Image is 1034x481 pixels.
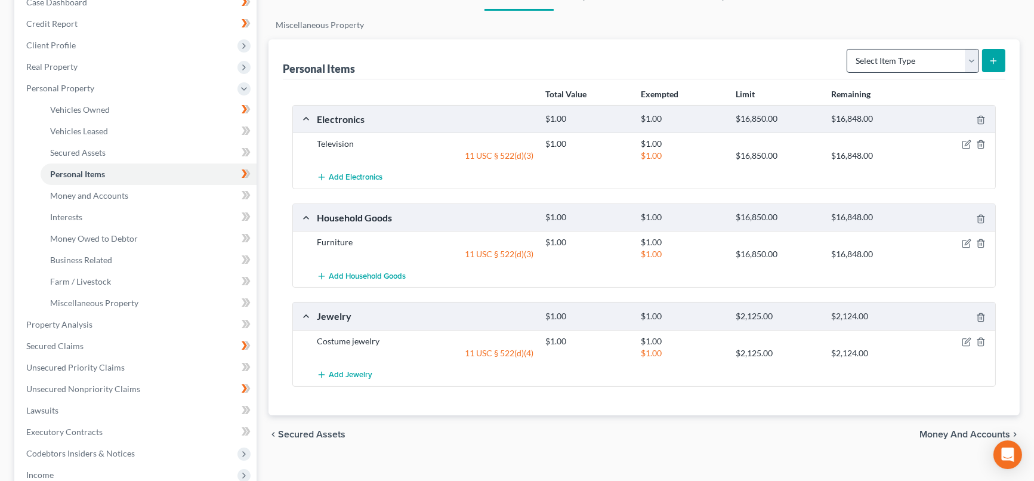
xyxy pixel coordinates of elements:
div: $16,850.00 [730,150,825,162]
button: chevron_left Secured Assets [268,430,345,439]
div: $1.00 [539,113,635,125]
div: $1.00 [635,347,730,359]
strong: Limit [736,89,755,99]
div: $1.00 [635,335,730,347]
span: Secured Claims [26,341,84,351]
span: Vehicles Leased [50,126,108,136]
span: Codebtors Insiders & Notices [26,448,135,458]
a: Money and Accounts [41,185,257,206]
div: $1.00 [539,138,635,150]
button: Add Electronics [317,166,382,189]
div: $1.00 [539,311,635,322]
span: Personal Property [26,83,94,93]
button: Add Jewelry [317,364,372,386]
div: $16,848.00 [825,150,921,162]
a: Farm / Livestock [41,271,257,292]
a: Unsecured Nonpriority Claims [17,378,257,400]
strong: Total Value [545,89,587,99]
a: Vehicles Owned [41,99,257,121]
span: Executory Contracts [26,427,103,437]
a: Credit Report [17,13,257,35]
div: Jewelry [311,310,539,322]
div: $2,125.00 [730,311,825,322]
button: Add Household Goods [317,265,406,287]
div: $1.00 [635,212,730,223]
div: $16,848.00 [825,248,921,260]
div: $1.00 [539,335,635,347]
span: Real Property [26,61,78,72]
span: Interests [50,212,82,222]
div: Open Intercom Messenger [993,440,1022,469]
span: Credit Report [26,18,78,29]
span: Add Household Goods [329,272,406,281]
span: Money and Accounts [50,190,128,201]
a: Unsecured Priority Claims [17,357,257,378]
div: Television [311,138,539,150]
div: $16,848.00 [825,212,921,223]
a: Secured Assets [41,142,257,164]
a: Lawsuits [17,400,257,421]
div: $1.00 [635,138,730,150]
a: Executory Contracts [17,421,257,443]
i: chevron_left [268,430,278,439]
div: $1.00 [539,236,635,248]
a: Vehicles Leased [41,121,257,142]
div: $1.00 [635,236,730,248]
span: Secured Assets [50,147,106,158]
a: Miscellaneous Property [268,11,371,39]
span: Business Related [50,255,112,265]
div: 11 USC § 522(d)(3) [311,150,539,162]
div: $16,850.00 [730,248,825,260]
a: Interests [41,206,257,228]
div: $2,124.00 [825,311,921,322]
span: Unsecured Nonpriority Claims [26,384,140,394]
span: Secured Assets [278,430,345,439]
strong: Remaining [831,89,871,99]
span: Miscellaneous Property [50,298,138,308]
div: $2,124.00 [825,347,921,359]
span: Add Electronics [329,173,382,183]
div: $16,850.00 [730,212,825,223]
a: Money Owed to Debtor [41,228,257,249]
span: Unsecured Priority Claims [26,362,125,372]
button: Money and Accounts chevron_right [919,430,1020,439]
a: Business Related [41,249,257,271]
div: $16,848.00 [825,113,921,125]
div: $1.00 [635,113,730,125]
div: Costume jewelry [311,335,539,347]
div: $1.00 [635,248,730,260]
span: Property Analysis [26,319,92,329]
strong: Exempted [641,89,678,99]
div: $16,850.00 [730,113,825,125]
span: Client Profile [26,40,76,50]
span: Personal Items [50,169,105,179]
div: $1.00 [539,212,635,223]
div: $1.00 [635,311,730,322]
span: Income [26,470,54,480]
span: Add Jewelry [329,370,372,380]
div: Personal Items [283,61,355,76]
i: chevron_right [1010,430,1020,439]
span: Vehicles Owned [50,104,110,115]
a: Property Analysis [17,314,257,335]
div: Electronics [311,113,539,125]
a: Secured Claims [17,335,257,357]
div: 11 USC § 522(d)(4) [311,347,539,359]
span: Money Owed to Debtor [50,233,138,243]
a: Miscellaneous Property [41,292,257,314]
div: $2,125.00 [730,347,825,359]
div: $1.00 [635,150,730,162]
div: Household Goods [311,211,539,224]
span: Farm / Livestock [50,276,111,286]
div: Furniture [311,236,539,248]
span: Money and Accounts [919,430,1010,439]
a: Personal Items [41,164,257,185]
span: Lawsuits [26,405,58,415]
div: 11 USC § 522(d)(3) [311,248,539,260]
